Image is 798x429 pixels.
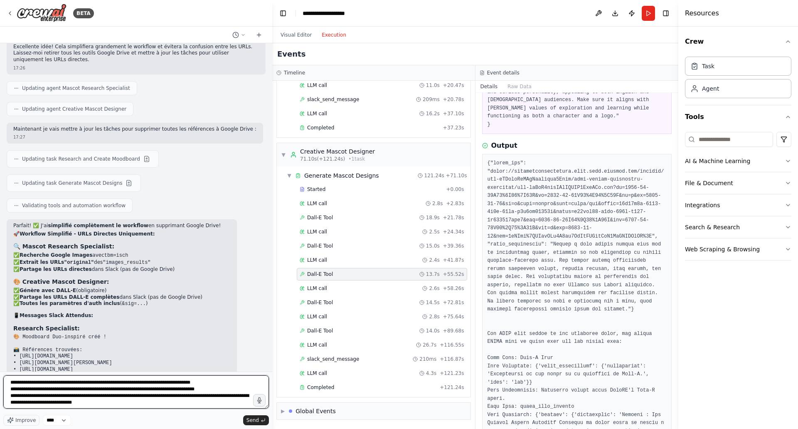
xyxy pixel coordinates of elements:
[13,259,230,266] li: ✅ des
[443,313,464,320] span: + 75.64s
[685,194,791,216] button: Integrations
[440,384,464,391] span: + 121.24s
[13,266,230,273] li: ✅ dans Slack (pas de Google Drive)
[246,417,259,424] span: Send
[307,313,327,320] span: LLM call
[443,327,464,334] span: + 89.68s
[419,356,436,362] span: 210ms
[307,110,327,117] span: LLM call
[685,105,791,129] button: Tools
[685,150,791,172] button: AI & Machine Learning
[122,301,146,307] code: &sig=...
[426,370,436,377] span: 4.3s
[307,96,359,103] span: slack_send_message
[307,299,333,306] span: Dall-E Tool
[20,252,92,258] strong: Recherche Google Images
[307,186,325,193] span: Started
[13,278,109,285] strong: 🎨 Creative Mascot Designer:
[443,228,464,235] span: + 24.34s
[20,231,155,237] strong: Workflow Simplifié - URLs Directes Uniquement:
[22,156,140,162] span: Updating task Research and Create Moodboard
[48,223,148,228] strong: simplifié complètement le workflow
[426,214,440,221] span: 18.9s
[307,370,327,377] span: LLM call
[276,30,317,40] button: Visual Editor
[3,415,39,426] button: Improve
[443,299,464,306] span: + 72.81s
[13,294,230,301] li: ✅ dans Slack (pas de Google Drive)
[443,82,464,89] span: + 20.47s
[446,172,467,179] span: + 71.10s
[13,44,259,63] p: Excellente idée! Cela simplifiera grandement le workflow et évitera la confusion entre les URLs. ...
[685,238,791,260] button: Web Scraping & Browsing
[443,96,464,103] span: + 20.78s
[284,69,305,76] h3: Timeline
[13,252,230,259] li: ✅ avec
[252,30,266,40] button: Start a new chat
[22,106,126,112] span: Updating agent Creative Mascot Designer
[13,134,256,140] div: 17:27
[423,342,436,348] span: 26.7s
[487,69,520,76] h3: Event details
[307,228,327,235] span: LLM call
[13,325,80,332] strong: Research Specialist:
[685,53,791,105] div: Crew
[277,7,289,19] button: Hide left sidebar
[287,172,292,179] span: ▼
[20,312,93,318] strong: Messages Slack Attendus:
[446,186,464,193] span: + 0.00s
[307,257,327,263] span: LLM call
[13,288,230,294] li: ✅ (obligatoire)
[424,172,444,179] span: 121.24s
[443,285,464,292] span: + 58.26s
[446,200,464,207] span: + 2.83s
[317,30,351,40] button: Execution
[443,257,464,263] span: + 41.87s
[22,202,126,209] span: Validating tools and automation workflow
[685,172,791,194] button: File & Document
[307,356,359,362] span: slack_send_message
[304,171,379,180] div: Generate Mascot Designs
[685,216,791,238] button: Search & Research
[307,243,333,249] span: Dall-E Tool
[440,356,464,362] span: + 116.87s
[426,110,440,117] span: 16.2s
[426,299,440,306] span: 14.5s
[281,408,285,414] span: ▶
[491,141,517,151] h3: Output
[307,214,333,221] span: Dall-E Tool
[307,200,327,207] span: LLM call
[660,7,672,19] button: Hide right sidebar
[443,124,464,131] span: + 37.23s
[702,84,719,93] div: Agent
[426,82,440,89] span: 11.0s
[13,312,230,319] h2: 📱
[432,200,443,207] span: 2.8s
[307,271,333,278] span: Dall-E Tool
[685,30,791,53] button: Crew
[104,253,128,258] code: tbm=isch
[281,151,286,158] span: ▼
[348,156,365,162] span: • 1 task
[307,82,327,89] span: LLM call
[13,65,259,71] div: 17:26
[443,214,464,221] span: + 21.78s
[22,85,130,92] span: Updating agent Mascot Research Specialist
[20,288,76,293] strong: Génère avec DALL-E
[13,126,256,133] p: Maintenant je vais mettre à jour les tâches pour supprimer toutes les références à Google Drive :
[13,334,160,385] code: 🎨 Moodboard Duo-inspiré créé ! 📸 Références trouvées: • [URL][DOMAIN_NAME] • [URL][DOMAIN_NAME][P...
[13,300,230,307] li: ✅ ( )
[64,260,94,265] code: "original"
[20,294,119,300] strong: Partage les URLs DALL-E complètes
[103,260,150,265] code: "images_results"
[307,327,333,334] span: Dall-E Tool
[475,81,503,92] button: Details
[426,327,440,334] span: 14.0s
[429,228,439,235] span: 2.5s
[307,342,327,348] span: LLM call
[15,417,36,424] span: Improve
[685,8,719,18] h4: Resources
[443,243,464,249] span: + 39.36s
[13,223,230,229] p: Parfait! ✅ J'ai en supprimant Google Drive!
[307,285,327,292] span: LLM call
